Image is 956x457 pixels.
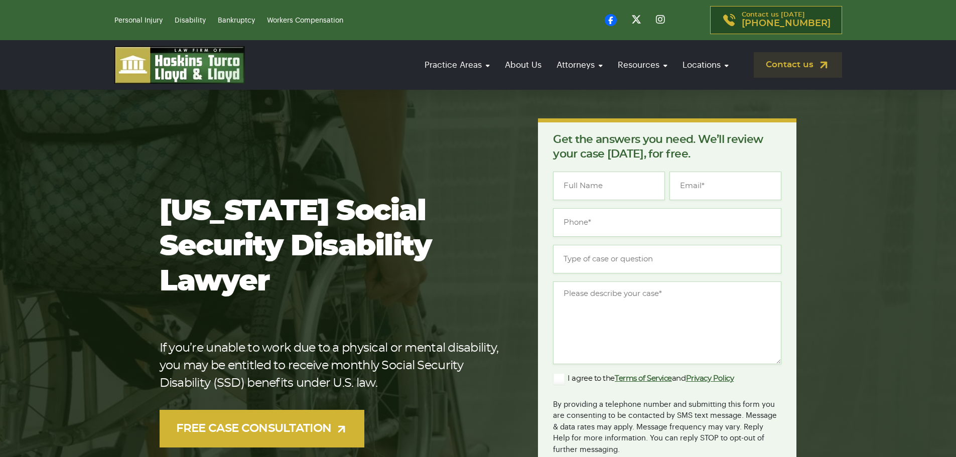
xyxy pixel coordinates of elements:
[553,245,781,273] input: Type of case or question
[553,208,781,237] input: Phone*
[218,17,255,24] a: Bankruptcy
[160,410,365,447] a: FREE CASE CONSULTATION
[553,373,734,385] label: I agree to the and
[114,46,245,84] img: logo
[686,375,734,382] a: Privacy Policy
[267,17,343,24] a: Workers Compensation
[553,172,665,200] input: Full Name
[742,19,831,29] span: [PHONE_NUMBER]
[114,17,163,24] a: Personal Injury
[553,132,781,162] p: Get the answers you need. We’ll review your case [DATE], for free.
[710,6,842,34] a: Contact us [DATE][PHONE_NUMBER]
[335,423,348,435] img: arrow-up-right-light.svg
[500,51,547,79] a: About Us
[754,52,842,78] a: Contact us
[175,17,206,24] a: Disability
[160,194,506,299] h1: [US_STATE] Social Security Disability Lawyer
[669,172,781,200] input: Email*
[613,51,672,79] a: Resources
[553,393,781,456] div: By providing a telephone number and submitting this form you are consenting to be contacted by SM...
[552,51,608,79] a: Attorneys
[742,12,831,29] p: Contact us [DATE]
[615,375,672,382] a: Terms of Service
[420,51,495,79] a: Practice Areas
[677,51,734,79] a: Locations
[160,340,506,392] p: If you’re unable to work due to a physical or mental disability, you may be entitled to receive m...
